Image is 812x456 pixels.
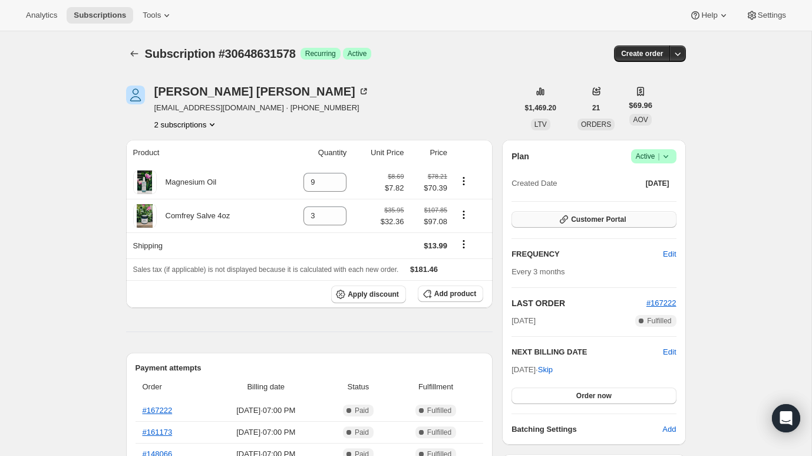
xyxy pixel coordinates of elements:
[576,391,612,401] span: Order now
[531,360,560,379] button: Skip
[647,316,671,326] span: Fulfilled
[511,178,557,189] span: Created Date
[614,45,670,62] button: Create order
[646,298,676,307] a: #167222
[658,152,659,161] span: |
[633,116,648,124] span: AOV
[511,365,553,374] span: [DATE] ·
[655,420,683,439] button: Add
[411,182,447,194] span: $70.39
[454,175,473,188] button: Product actions
[571,215,626,224] span: Customer Portal
[646,179,669,188] span: [DATE]
[534,120,547,129] span: LTV
[126,86,145,104] span: Donna Wessel
[639,175,676,192] button: [DATE]
[133,265,399,274] span: Sales tax (if applicable) is not displayed because it is calculated with each new order.
[154,119,219,130] button: Product actions
[136,7,180,24] button: Tools
[581,120,611,129] span: ORDERS
[126,140,279,166] th: Product
[331,286,406,303] button: Apply discount
[418,286,483,302] button: Add product
[621,49,663,58] span: Create order
[328,381,388,393] span: Status
[511,346,663,358] h2: NEXT BILLING DATE
[126,232,279,258] th: Shipping
[388,173,404,180] small: $8.69
[143,428,173,437] a: #161173
[143,11,161,20] span: Tools
[407,140,451,166] th: Price
[154,102,369,114] span: [EMAIL_ADDRESS][DOMAIN_NAME] · [PHONE_NUMBER]
[592,103,600,113] span: 21
[511,297,646,309] h2: LAST ORDER
[348,290,399,299] span: Apply discount
[636,150,672,162] span: Active
[701,11,717,20] span: Help
[511,248,663,260] h2: FREQUENCY
[384,206,404,214] small: $35.95
[525,103,556,113] span: $1,469.20
[211,405,322,416] span: [DATE] · 07:00 PM
[772,404,800,432] div: Open Intercom Messenger
[511,424,662,435] h6: Batching Settings
[67,7,133,24] button: Subscriptions
[355,428,369,437] span: Paid
[410,265,438,274] span: $181.46
[454,208,473,221] button: Product actions
[348,49,367,58] span: Active
[585,100,607,116] button: 21
[424,241,447,250] span: $13.99
[428,173,447,180] small: $78.21
[157,210,230,222] div: Comfrey Salve 4oz
[663,248,676,260] span: Edit
[350,140,407,166] th: Unit Price
[74,11,126,20] span: Subscriptions
[454,238,473,251] button: Shipping actions
[157,176,217,188] div: Magnesium Oil
[385,182,404,194] span: $7.82
[511,150,529,162] h2: Plan
[19,7,64,24] button: Analytics
[411,216,447,228] span: $97.08
[656,245,683,264] button: Edit
[434,289,476,298] span: Add product
[682,7,736,24] button: Help
[154,86,369,97] div: [PERSON_NAME] [PERSON_NAME]
[305,49,336,58] span: Recurring
[427,406,451,415] span: Fulfilled
[145,47,296,60] span: Subscription #30648631578
[646,297,676,309] button: #167222
[26,11,57,20] span: Analytics
[538,364,553,376] span: Skip
[355,406,369,415] span: Paid
[662,424,676,435] span: Add
[511,211,676,228] button: Customer Portal
[427,428,451,437] span: Fulfilled
[136,362,484,374] h2: Payment attempts
[629,100,652,111] span: $69.96
[395,381,476,393] span: Fulfillment
[136,374,207,400] th: Order
[424,206,447,214] small: $107.85
[126,45,143,62] button: Subscriptions
[739,7,793,24] button: Settings
[511,388,676,404] button: Order now
[511,315,536,327] span: [DATE]
[511,267,565,276] span: Every 3 months
[211,427,322,438] span: [DATE] · 07:00 PM
[211,381,322,393] span: Billing date
[381,216,404,228] span: $32.36
[279,140,350,166] th: Quantity
[758,11,786,20] span: Settings
[143,406,173,415] a: #167222
[518,100,563,116] button: $1,469.20
[663,346,676,358] button: Edit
